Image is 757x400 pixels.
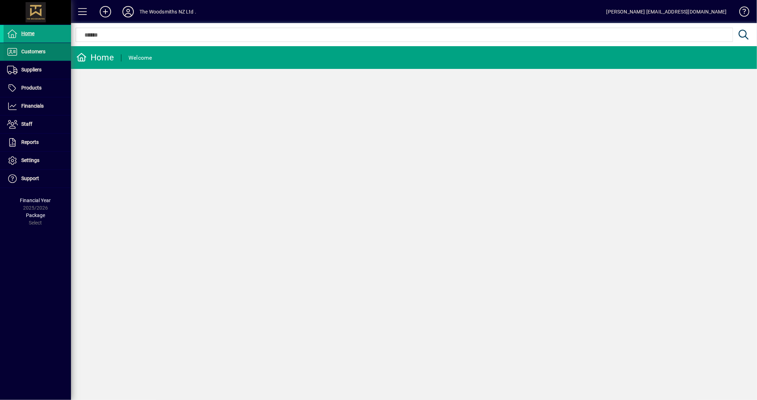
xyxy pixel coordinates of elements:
[21,139,39,145] span: Reports
[139,6,196,17] div: The Woodsmiths NZ Ltd .
[21,49,45,54] span: Customers
[76,52,114,63] div: Home
[4,97,71,115] a: Financials
[128,52,152,64] div: Welcome
[4,79,71,97] a: Products
[607,6,727,17] div: [PERSON_NAME] [EMAIL_ADDRESS][DOMAIN_NAME]
[20,198,51,203] span: Financial Year
[21,175,39,181] span: Support
[4,134,71,151] a: Reports
[26,212,45,218] span: Package
[21,157,39,163] span: Settings
[4,115,71,133] a: Staff
[21,121,32,127] span: Staff
[4,170,71,188] a: Support
[4,61,71,79] a: Suppliers
[4,152,71,169] a: Settings
[21,103,44,109] span: Financials
[94,5,117,18] button: Add
[21,85,42,91] span: Products
[21,67,42,72] span: Suppliers
[4,43,71,61] a: Customers
[734,1,748,25] a: Knowledge Base
[117,5,139,18] button: Profile
[21,31,34,36] span: Home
